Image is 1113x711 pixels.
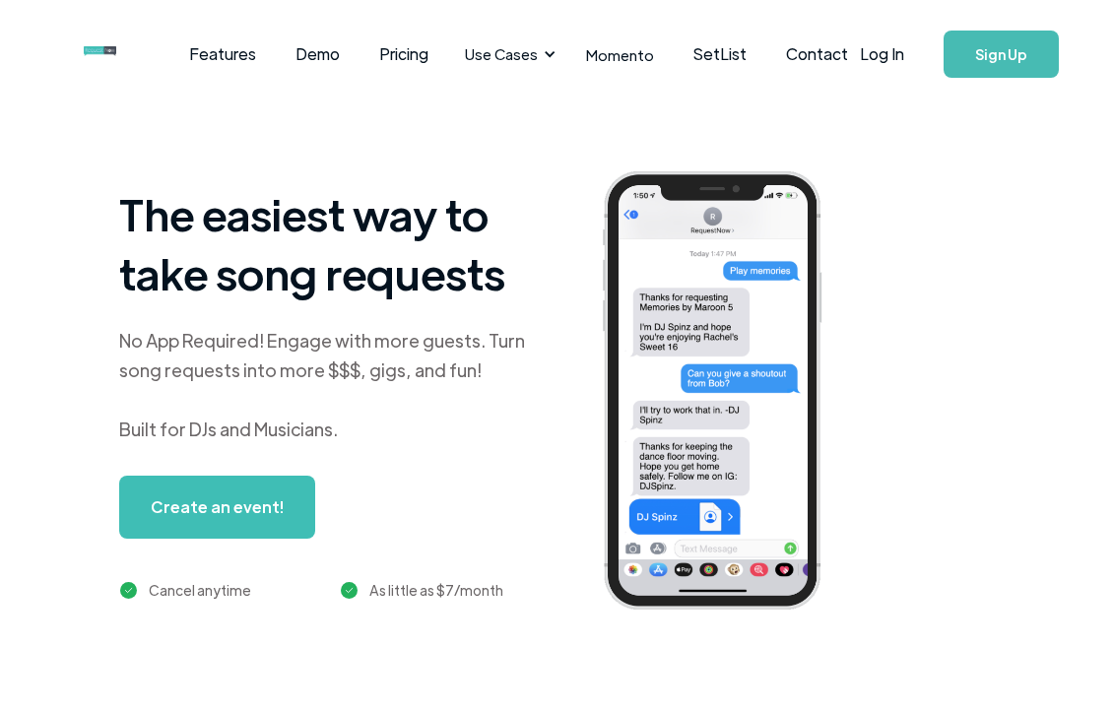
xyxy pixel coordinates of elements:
[465,43,538,65] div: Use Cases
[369,578,503,602] div: As little as $7/month
[453,24,561,85] div: Use Cases
[566,26,674,84] a: Momento
[120,582,137,599] img: green checkmark
[583,160,867,627] img: iphone screenshot
[119,326,531,444] div: No App Required! Engage with more guests. Turn song requests into more $$$, gigs, and fun! Built ...
[674,24,766,85] a: SetList
[119,476,315,539] a: Create an event!
[360,24,448,85] a: Pricing
[84,34,120,74] a: home
[766,24,868,85] a: Contact
[840,20,924,89] a: Log In
[84,46,154,56] img: requestnow logo
[149,578,251,602] div: Cancel anytime
[119,184,531,302] h1: The easiest way to take song requests
[169,24,276,85] a: Features
[341,582,358,599] img: green checkmark
[276,24,360,85] a: Demo
[944,31,1059,78] a: Sign Up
